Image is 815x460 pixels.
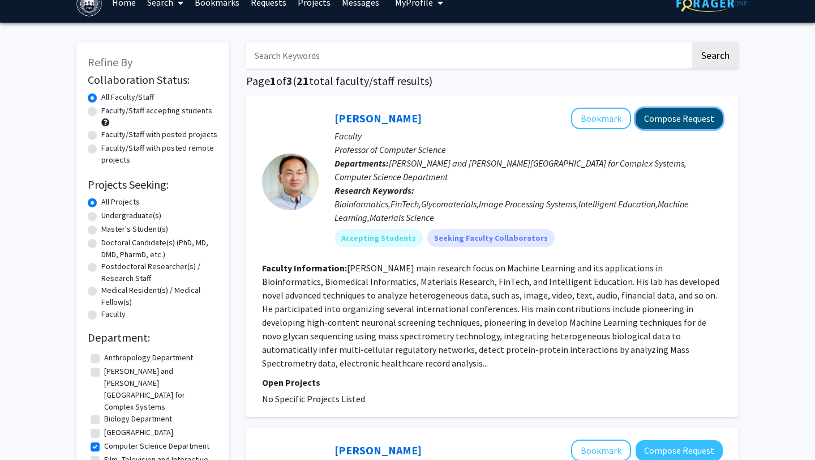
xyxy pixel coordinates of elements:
button: Add Pengyu Hong to Bookmarks [571,108,631,129]
label: [PERSON_NAME] and [PERSON_NAME][GEOGRAPHIC_DATA] for Complex Systems [104,365,215,413]
label: Postdoctoral Researcher(s) / Research Staff [101,261,218,284]
h2: Projects Seeking: [88,178,218,191]
label: All Projects [101,196,140,208]
b: Research Keywords: [334,185,414,196]
label: Faculty [101,308,126,320]
span: [PERSON_NAME] and [PERSON_NAME][GEOGRAPHIC_DATA] for Complex Systems, Computer Science Department [334,157,687,182]
label: Faculty/Staff with posted remote projects [101,142,218,166]
span: No Specific Projects Listed [262,393,365,404]
span: 21 [297,74,309,88]
h2: Department: [88,331,218,344]
p: Faculty [334,129,723,143]
span: Refine By [88,55,132,69]
input: Search Keywords [246,42,690,69]
label: Undergraduate(s) [101,210,161,222]
h1: Page of ( total faculty/staff results) [246,74,739,88]
b: Faculty Information: [262,262,347,274]
label: [GEOGRAPHIC_DATA] [104,427,173,438]
p: Open Projects [262,376,723,389]
label: Doctoral Candidate(s) (PhD, MD, DMD, PharmD, etc.) [101,237,218,261]
div: Bioinformatics,FinTech,Glycomaterials,Image Processing Systems,Intelligent Education,Machine Lear... [334,197,723,224]
fg-read-more: [PERSON_NAME] main research focus on Machine Learning and its applications in Bioinformatics, Bio... [262,262,719,369]
label: All Faculty/Staff [101,91,154,103]
mat-chip: Accepting Students [334,229,423,247]
label: Faculty/Staff accepting students [101,105,212,117]
span: 3 [286,74,293,88]
label: Faculty/Staff with posted projects [101,129,217,140]
label: Computer Science Department [104,440,209,452]
b: Departments: [334,157,389,169]
a: [PERSON_NAME] [334,443,422,457]
iframe: Chat [8,409,48,452]
button: Search [692,42,739,69]
label: Anthropology Department [104,352,193,364]
button: Compose Request to Pengyu Hong [636,108,723,129]
label: Biology Department [104,413,172,425]
label: Medical Resident(s) / Medical Fellow(s) [101,284,218,308]
mat-chip: Seeking Faculty Collaborators [427,229,555,247]
a: [PERSON_NAME] [334,111,422,125]
span: 1 [270,74,276,88]
label: Master's Student(s) [101,223,168,235]
h2: Collaboration Status: [88,73,218,87]
p: Professor of Computer Science [334,143,723,156]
